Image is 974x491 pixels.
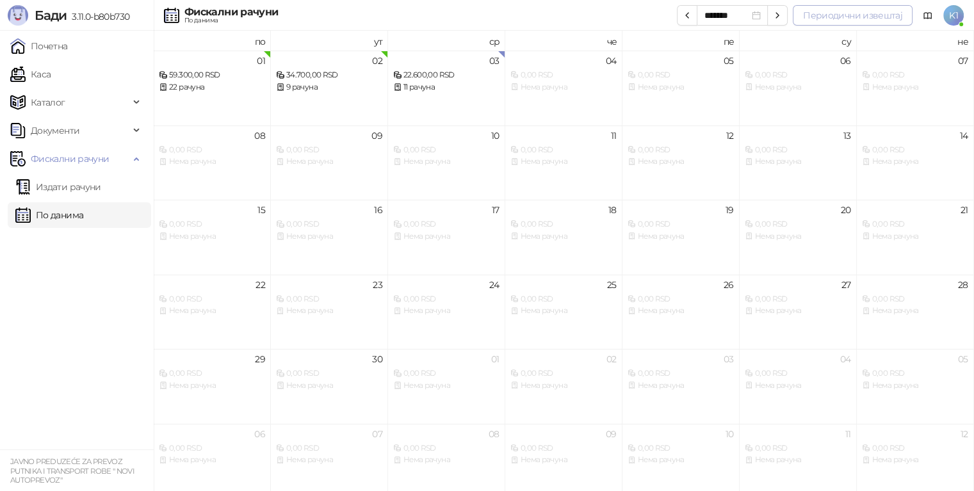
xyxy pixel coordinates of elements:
[726,131,734,140] div: 12
[943,5,964,26] span: K1
[67,11,129,22] span: 3.11.0-b80b730
[159,218,265,230] div: 0,00 RSD
[628,305,734,317] div: Нема рачуна
[154,349,271,424] td: 2025-09-29
[510,144,617,156] div: 0,00 RSD
[371,131,382,140] div: 09
[628,293,734,305] div: 0,00 RSD
[159,156,265,168] div: Нема рачуна
[505,200,622,275] td: 2025-09-18
[393,367,499,380] div: 0,00 RSD
[857,31,974,51] th: не
[184,7,278,17] div: Фискални рачуни
[510,305,617,317] div: Нема рачуна
[510,442,617,455] div: 0,00 RSD
[628,230,734,243] div: Нема рачуна
[740,31,857,51] th: су
[489,56,499,65] div: 03
[393,218,499,230] div: 0,00 RSD
[159,305,265,317] div: Нема рачуна
[159,293,265,305] div: 0,00 RSD
[35,8,67,23] span: Бади
[724,280,734,289] div: 26
[622,31,740,51] th: пе
[745,218,851,230] div: 0,00 RSD
[961,430,968,439] div: 12
[726,430,734,439] div: 10
[793,5,913,26] button: Периодични извештај
[505,125,622,200] td: 2025-09-11
[857,275,974,350] td: 2025-09-28
[628,442,734,455] div: 0,00 RSD
[276,69,382,81] div: 34.700,00 RSD
[628,81,734,93] div: Нема рачуна
[857,200,974,275] td: 2025-09-21
[393,144,499,156] div: 0,00 RSD
[622,51,740,125] td: 2025-09-05
[154,275,271,350] td: 2025-09-22
[740,125,857,200] td: 2025-09-13
[271,125,388,200] td: 2025-09-09
[505,275,622,350] td: 2025-09-25
[862,293,968,305] div: 0,00 RSD
[628,218,734,230] div: 0,00 RSD
[628,69,734,81] div: 0,00 RSD
[271,51,388,125] td: 2025-09-02
[10,61,51,87] a: Каса
[154,200,271,275] td: 2025-09-15
[393,454,499,466] div: Нема рачуна
[958,280,968,289] div: 28
[510,69,617,81] div: 0,00 RSD
[745,293,851,305] div: 0,00 RSD
[15,174,101,200] a: Издати рачуни
[726,205,734,214] div: 19
[257,205,265,214] div: 15
[510,454,617,466] div: Нема рачуна
[491,355,499,364] div: 01
[724,355,734,364] div: 03
[608,205,617,214] div: 18
[622,349,740,424] td: 2025-10-03
[745,442,851,455] div: 0,00 RSD
[745,454,851,466] div: Нема рачуна
[724,56,734,65] div: 05
[840,355,851,364] div: 04
[154,51,271,125] td: 2025-09-01
[862,230,968,243] div: Нема рачуна
[745,69,851,81] div: 0,00 RSD
[958,56,968,65] div: 07
[276,305,382,317] div: Нема рачуна
[622,275,740,350] td: 2025-09-26
[489,280,499,289] div: 24
[159,69,265,81] div: 59.300,00 RSD
[159,144,265,156] div: 0,00 RSD
[154,125,271,200] td: 2025-09-08
[840,56,851,65] div: 06
[159,367,265,380] div: 0,00 RSD
[31,118,79,143] span: Документи
[628,380,734,392] div: Нема рачуна
[745,144,851,156] div: 0,00 RSD
[254,430,265,439] div: 06
[622,125,740,200] td: 2025-09-12
[510,367,617,380] div: 0,00 RSD
[10,33,68,59] a: Почетна
[510,218,617,230] div: 0,00 RSD
[276,293,382,305] div: 0,00 RSD
[607,280,617,289] div: 25
[491,131,499,140] div: 10
[256,280,265,289] div: 22
[862,144,968,156] div: 0,00 RSD
[857,125,974,200] td: 2025-09-14
[393,156,499,168] div: Нема рачуна
[393,69,499,81] div: 22.600,00 RSD
[276,144,382,156] div: 0,00 RSD
[628,156,734,168] div: Нема рачуна
[159,230,265,243] div: Нема рачуна
[159,380,265,392] div: Нема рачуна
[276,156,382,168] div: Нема рачуна
[505,51,622,125] td: 2025-09-04
[510,81,617,93] div: Нема рачуна
[154,31,271,51] th: по
[254,131,265,140] div: 08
